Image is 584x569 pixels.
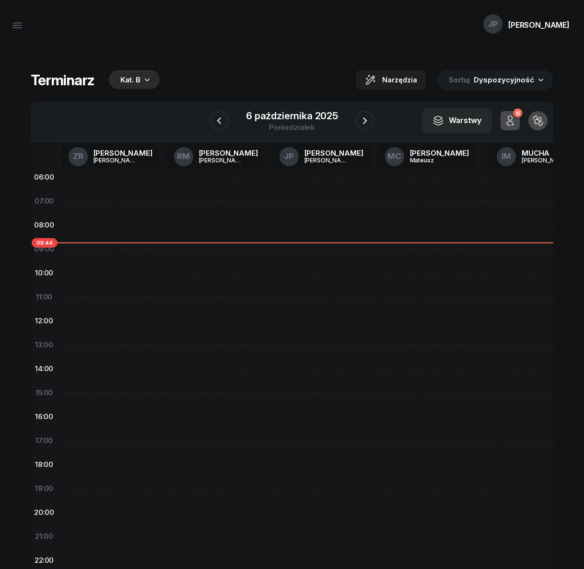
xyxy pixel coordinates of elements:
[522,157,568,163] div: [PERSON_NAME]
[31,381,58,405] div: 15:00
[410,157,456,163] div: Mateusz
[31,71,94,89] h1: Terminarz
[502,152,512,160] span: IM
[31,333,58,357] div: 13:00
[437,70,553,90] button: Sortuj Dyspozycyjność
[432,114,481,127] div: Warstwy
[284,152,294,160] span: JP
[508,21,570,29] div: [PERSON_NAME]
[31,213,58,237] div: 08:00
[474,75,534,84] span: Dyspozycyjność
[31,357,58,381] div: 14:00
[449,74,472,86] span: Sortuj
[489,144,575,169] a: IMMUCHA[PERSON_NAME]
[73,152,83,160] span: ZR
[31,309,58,333] div: 12:00
[32,238,58,248] span: 08:44
[304,157,350,163] div: [PERSON_NAME]
[246,124,338,131] div: poniedziałek
[382,74,417,86] span: Narzędzia
[272,144,371,169] a: JP[PERSON_NAME][PERSON_NAME]
[488,20,498,28] span: JP
[31,429,58,453] div: 17:00
[31,237,58,261] div: 09:00
[31,285,58,309] div: 11:00
[356,70,426,90] button: Narzędzia
[522,149,568,157] div: MUCHA
[93,157,140,163] div: [PERSON_NAME]
[31,501,58,524] div: 20:00
[31,453,58,477] div: 18:00
[31,165,58,189] div: 06:00
[31,261,58,285] div: 10:00
[304,149,363,157] div: [PERSON_NAME]
[199,157,245,163] div: [PERSON_NAME]
[177,152,190,160] span: RM
[120,74,140,86] div: Kat. B
[31,524,58,548] div: 21:00
[422,108,492,133] button: Warstwy
[501,111,520,130] button: 6
[93,149,152,157] div: [PERSON_NAME]
[31,189,58,213] div: 07:00
[106,70,160,90] button: Kat. B
[166,144,266,169] a: RM[PERSON_NAME][PERSON_NAME]
[410,149,469,157] div: [PERSON_NAME]
[199,149,258,157] div: [PERSON_NAME]
[377,144,477,169] a: MC[PERSON_NAME]Mateusz
[387,152,401,160] span: MC
[61,144,160,169] a: ZR[PERSON_NAME][PERSON_NAME]
[246,111,338,121] div: 6 października 2025
[513,109,522,118] div: 6
[31,477,58,501] div: 19:00
[31,405,58,429] div: 16:00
